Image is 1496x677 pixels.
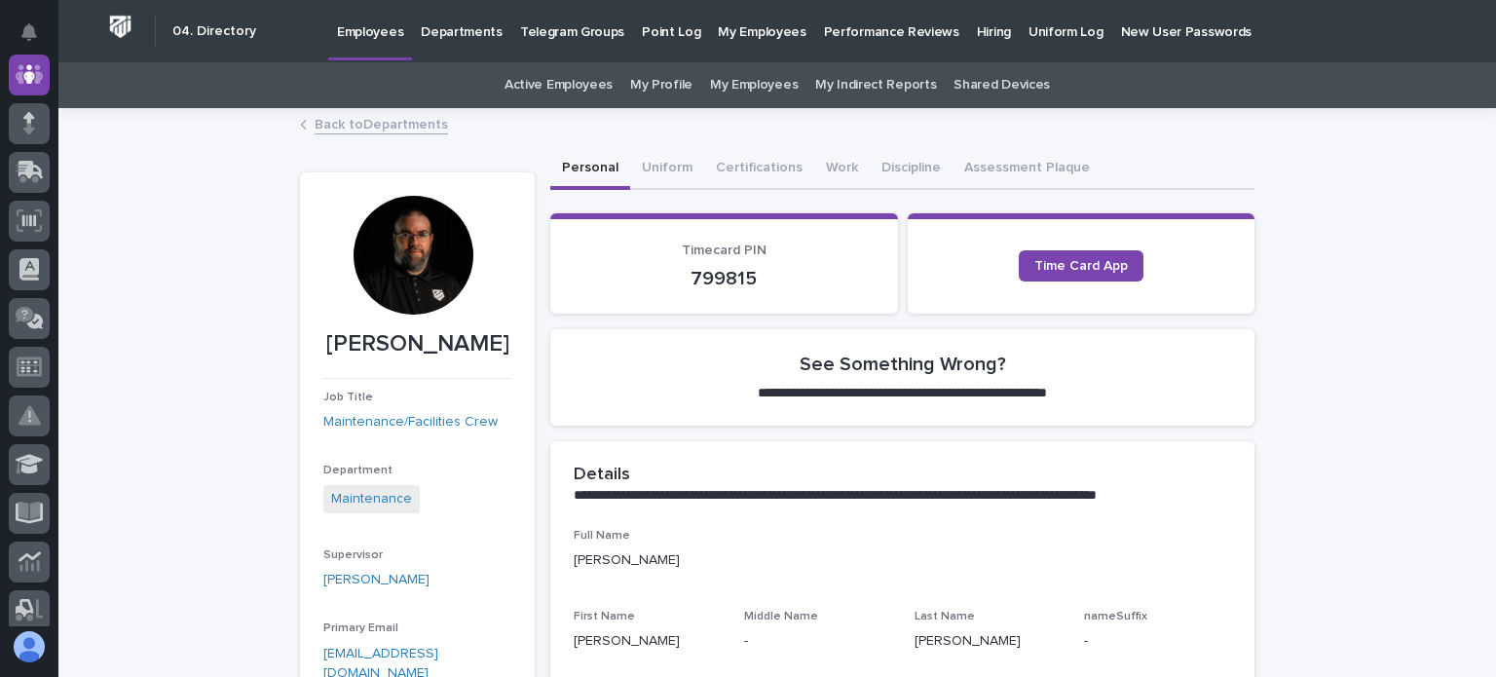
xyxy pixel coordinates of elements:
[1034,259,1128,273] span: Time Card App
[323,392,373,403] span: Job Title
[1084,611,1147,622] span: nameSuffix
[682,244,767,257] span: Timecard PIN
[953,149,1102,190] button: Assessment Plaque
[574,465,630,486] h2: Details
[814,149,870,190] button: Work
[800,353,1006,376] h2: See Something Wrong?
[870,149,953,190] button: Discipline
[630,62,692,108] a: My Profile
[331,489,412,509] a: Maintenance
[102,9,138,45] img: Workspace Logo
[9,626,50,667] button: users-avatar
[744,631,891,652] p: -
[704,149,814,190] button: Certifications
[915,611,975,622] span: Last Name
[1084,631,1231,652] p: -
[815,62,936,108] a: My Indirect Reports
[9,12,50,53] button: Notifications
[323,465,393,476] span: Department
[315,112,448,134] a: Back toDepartments
[710,62,798,108] a: My Employees
[172,23,256,40] h2: 04. Directory
[323,549,383,561] span: Supervisor
[574,631,721,652] p: [PERSON_NAME]
[954,62,1050,108] a: Shared Devices
[24,23,50,55] div: Notifications
[574,611,635,622] span: First Name
[744,611,818,622] span: Middle Name
[323,622,398,634] span: Primary Email
[323,330,511,358] p: [PERSON_NAME]
[630,149,704,190] button: Uniform
[323,570,430,590] a: [PERSON_NAME]
[1019,250,1143,282] a: Time Card App
[505,62,613,108] a: Active Employees
[550,149,630,190] button: Personal
[574,267,875,290] p: 799815
[574,550,1231,571] p: [PERSON_NAME]
[574,530,630,542] span: Full Name
[915,631,1062,652] p: [PERSON_NAME]
[323,412,498,433] a: Maintenance/Facilities Crew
